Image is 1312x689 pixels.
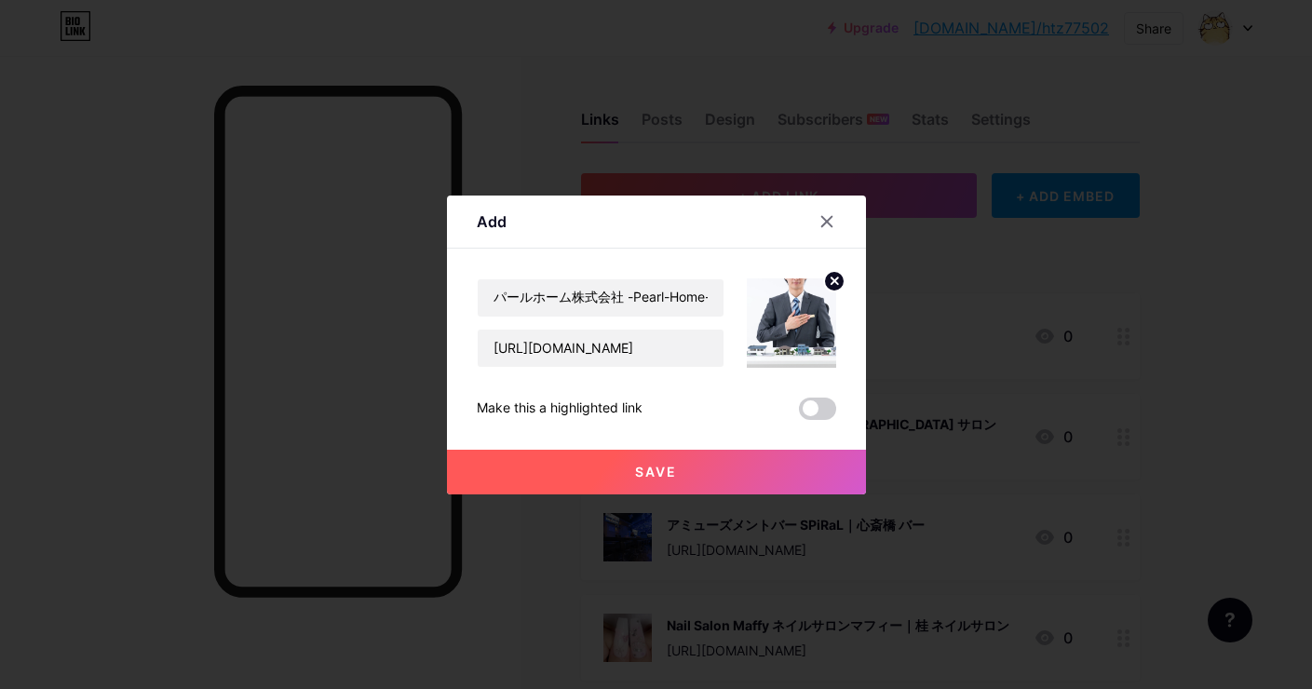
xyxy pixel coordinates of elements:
input: Title [478,279,724,317]
div: Make this a highlighted link [477,398,642,420]
button: Save [447,450,866,494]
span: Save [635,464,677,480]
div: Add [477,210,507,233]
img: link_thumbnail [747,278,836,368]
input: URL [478,330,724,367]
